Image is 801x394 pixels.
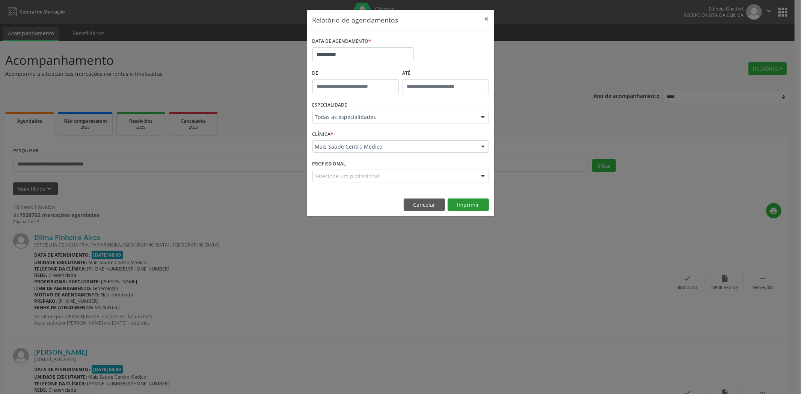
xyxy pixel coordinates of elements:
h5: Relatório de agendamentos [312,15,398,25]
span: Todas as especialidades [315,113,474,121]
label: De [312,68,399,79]
label: DATA DE AGENDAMENTO [312,36,371,47]
span: Selecione um profissional [315,172,380,180]
button: Cancelar [404,199,445,211]
label: ATÉ [403,68,489,79]
label: ESPECIALIDADE [312,99,347,111]
label: CLÍNICA [312,129,333,140]
label: PROFISSIONAL [312,158,346,170]
span: Mais Saude Centro Medico [315,143,474,150]
button: Close [479,10,494,28]
button: Imprimir [448,199,489,211]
